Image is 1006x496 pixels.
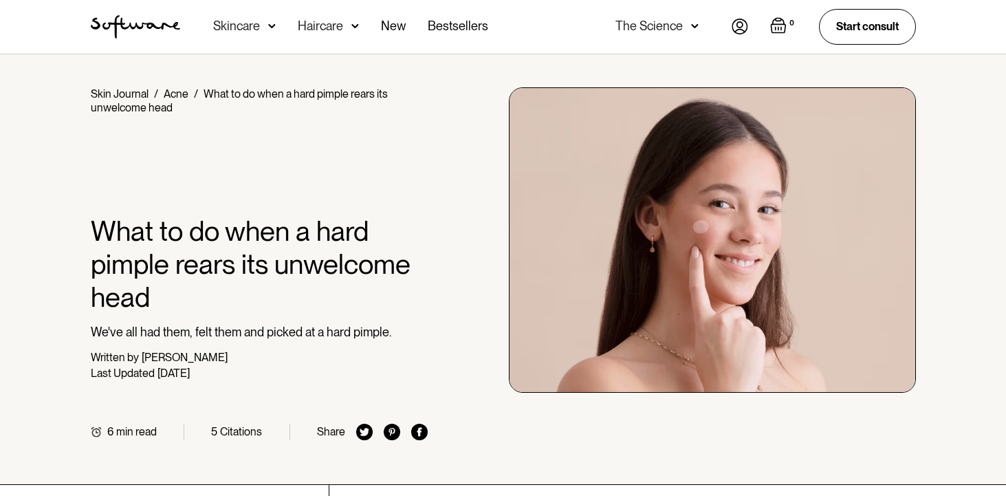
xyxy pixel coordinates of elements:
a: Acne [164,87,188,100]
div: Share [317,425,345,438]
div: The Science [615,19,683,33]
div: 5 [211,425,217,438]
a: Open cart [770,17,797,36]
div: Written by [91,351,139,364]
div: / [194,87,198,100]
div: Last Updated [91,367,155,380]
div: 0 [787,17,797,30]
div: [PERSON_NAME] [142,351,228,364]
div: min read [116,425,157,438]
p: We've all had them, felt them and picked at a hard pimple. [91,325,428,340]
h1: What to do when a hard pimple rears its unwelcome head [91,215,428,314]
div: Citations [220,425,262,438]
div: / [154,87,158,100]
img: arrow down [351,19,359,33]
a: home [91,15,180,39]
img: arrow down [691,19,699,33]
div: What to do when a hard pimple rears its unwelcome head [91,87,388,114]
img: facebook icon [411,424,428,440]
div: Haircare [298,19,343,33]
img: pinterest icon [384,424,400,440]
div: [DATE] [157,367,190,380]
img: twitter icon [356,424,373,440]
img: arrow down [268,19,276,33]
img: Software Logo [91,15,180,39]
div: Skincare [213,19,260,33]
a: Skin Journal [91,87,149,100]
a: Start consult [819,9,916,44]
div: 6 [107,425,113,438]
